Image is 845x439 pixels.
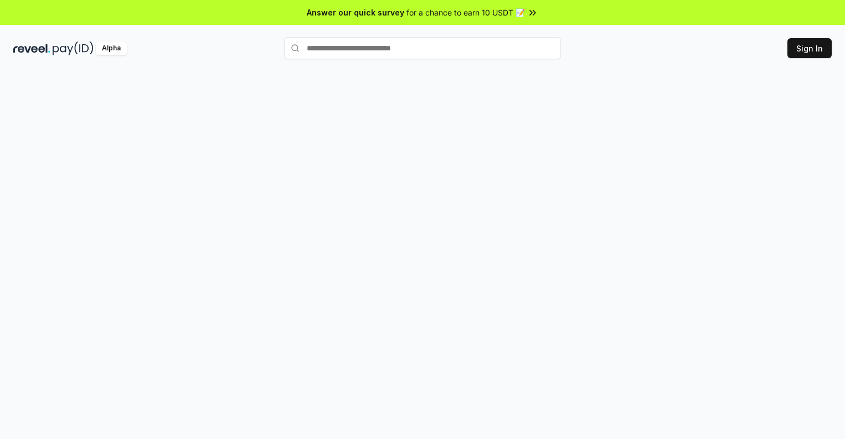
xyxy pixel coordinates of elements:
[96,42,127,55] div: Alpha
[53,42,94,55] img: pay_id
[13,42,50,55] img: reveel_dark
[787,38,832,58] button: Sign In
[406,7,525,18] span: for a chance to earn 10 USDT 📝
[307,7,404,18] span: Answer our quick survey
